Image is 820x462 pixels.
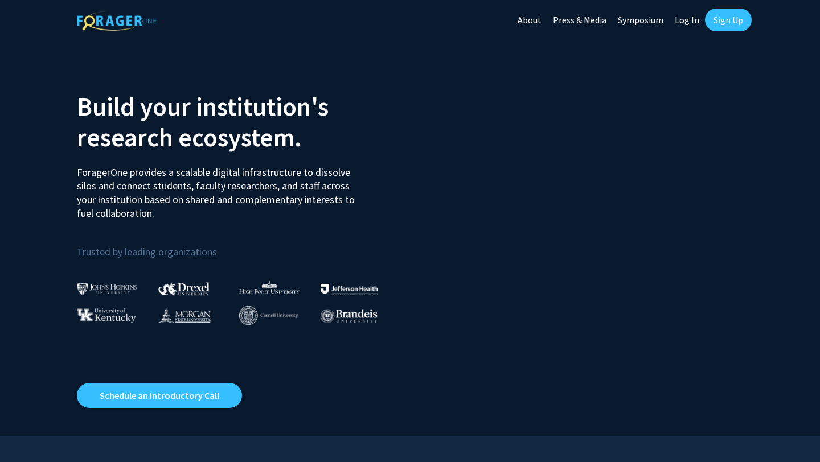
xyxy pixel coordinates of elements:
a: Opens in a new tab [77,383,242,408]
img: Johns Hopkins University [77,283,137,295]
a: Sign Up [705,9,752,31]
h2: Build your institution's research ecosystem. [77,91,401,152]
img: Cornell University [239,306,298,325]
p: Trusted by leading organizations [77,229,401,261]
p: ForagerOne provides a scalable digital infrastructure to dissolve silos and connect students, fac... [77,157,363,220]
img: University of Kentucky [77,308,136,323]
img: Drexel University [158,282,210,295]
img: ForagerOne Logo [77,11,157,31]
img: Thomas Jefferson University [321,284,378,295]
img: High Point University [239,280,300,294]
img: Brandeis University [321,309,378,323]
img: Morgan State University [158,308,211,323]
